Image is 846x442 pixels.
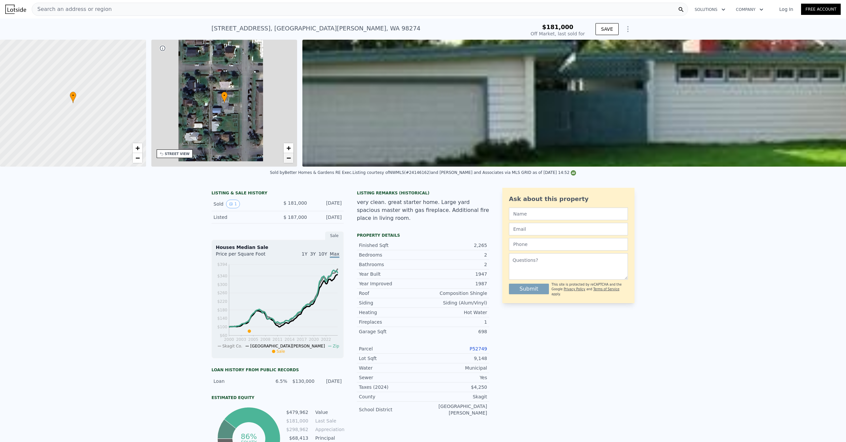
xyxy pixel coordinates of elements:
[359,280,423,287] div: Year Improved
[213,214,272,221] div: Listed
[357,198,489,222] div: very clean. great starter home. Large yard spacious master with gas fireplace. Additional fire pl...
[423,280,487,287] div: 1987
[621,22,634,36] button: Show Options
[509,208,628,220] input: Name
[224,337,234,342] tspan: 2000
[286,417,309,424] td: $181,000
[264,378,287,384] div: 6.5%
[423,290,487,297] div: Composition Shingle
[423,261,487,268] div: 2
[211,24,420,33] div: [STREET_ADDRESS] , [GEOGRAPHIC_DATA][PERSON_NAME] , WA 98274
[509,223,628,235] input: Email
[359,355,423,362] div: Lot Sqft
[321,337,331,342] tspan: 2022
[302,251,307,257] span: 1Y
[314,426,344,433] td: Appreciation
[359,365,423,371] div: Water
[359,328,423,335] div: Garage Sqft
[133,143,142,153] a: Zoom in
[287,144,291,152] span: +
[211,395,344,400] div: Estimated Equity
[689,4,731,16] button: Solutions
[509,284,549,294] button: Submit
[222,344,243,348] span: Skagit Co.
[531,30,585,37] div: Off Market, last sold for
[310,251,316,257] span: 3Y
[221,93,228,99] span: •
[312,200,342,208] div: [DATE]
[291,378,314,384] div: $130,000
[353,170,576,175] div: Listing courtesy of NWMLS (#24146162) and [PERSON_NAME] and Associates via MLS GRID as of [DATE] ...
[70,93,76,99] span: •
[309,337,319,342] tspan: 2020
[333,344,339,348] span: Zip
[221,92,228,103] div: •
[248,337,258,342] tspan: 2005
[423,271,487,277] div: 1947
[135,154,139,162] span: −
[217,299,227,304] tspan: $220
[359,271,423,277] div: Year Built
[284,200,307,206] span: $ 181,000
[593,287,619,291] a: Terms of Service
[70,92,76,103] div: •
[286,434,309,442] td: $68,413
[32,5,112,13] span: Search an address or region
[423,300,487,306] div: Siding (Alum/Vinyl)
[359,319,423,325] div: Fireplaces
[319,378,342,384] div: [DATE]
[211,367,344,373] div: Loan history from public records
[359,406,423,413] div: School District
[423,252,487,258] div: 2
[217,262,227,267] tspan: $394
[359,242,423,249] div: Finished Sqft
[284,215,307,220] span: $ 187,000
[359,309,423,316] div: Heating
[470,346,487,351] a: P52749
[216,251,278,261] div: Price per Square Foot
[211,190,344,197] div: LISTING & SALE HISTORY
[325,231,344,240] div: Sale
[731,4,769,16] button: Company
[241,432,257,441] tspan: 86%
[319,251,327,257] span: 10Y
[423,393,487,400] div: Skagit
[5,5,26,14] img: Lotside
[596,23,619,35] button: SAVE
[314,434,344,442] td: Principal
[250,344,325,348] span: [GEOGRAPHIC_DATA][PERSON_NAME]
[314,409,344,416] td: Value
[314,417,344,424] td: Last Sale
[312,214,342,221] div: [DATE]
[359,252,423,258] div: Bedrooms
[357,190,489,196] div: Listing Remarks (Historical)
[771,6,801,13] a: Log In
[564,287,585,291] a: Privacy Policy
[423,319,487,325] div: 1
[217,274,227,278] tspan: $340
[270,170,353,175] div: Sold by Better Homes & Gardens RE Exec .
[359,261,423,268] div: Bathrooms
[330,251,339,258] span: Max
[423,355,487,362] div: 9,148
[272,337,283,342] tspan: 2011
[260,337,271,342] tspan: 2008
[133,153,142,163] a: Zoom out
[284,153,293,163] a: Zoom out
[359,384,423,390] div: Taxes (2024)
[217,308,227,312] tspan: $180
[135,144,139,152] span: +
[284,143,293,153] a: Zoom in
[801,4,841,15] a: Free Account
[509,194,628,204] div: Ask about this property
[297,337,307,342] tspan: 2017
[357,233,489,238] div: Property details
[226,200,240,208] button: View historical data
[571,170,576,176] img: NWMLS Logo
[165,151,190,156] div: STREET VIEW
[423,365,487,371] div: Municipal
[213,378,260,384] div: Loan
[236,337,246,342] tspan: 2003
[213,200,272,208] div: Sold
[423,374,487,381] div: Yes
